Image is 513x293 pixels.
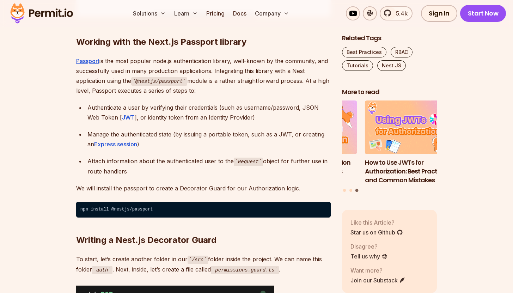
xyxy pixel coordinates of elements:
a: Pricing [203,6,227,20]
a: Star us on Github [350,228,403,237]
p: Disagree? [350,242,388,251]
a: Start Now [460,5,506,22]
a: Join our Substack [350,276,405,285]
code: Request [234,158,263,166]
button: Go to slide 2 [349,189,352,192]
img: Implementing Authentication and Authorization in Next.js [262,101,357,154]
h2: Working with the Next.js Passport library [76,8,331,48]
button: Go to slide 1 [343,189,346,192]
a: Best Practices [342,47,386,57]
p: is the most popular node.js authentication library, well-known by the community, and successfully... [76,56,331,96]
img: Permit logo [7,1,76,25]
a: RBAC [391,47,413,57]
a: Docs [230,6,249,20]
a: Sign In [421,5,457,22]
h2: More to read [342,88,437,97]
span: 5.4k [392,9,408,18]
a: Passport [76,57,99,65]
button: Go to slide 3 [355,189,359,192]
div: Manage the authenticated state (by issuing a portable token, such as a JWT, or creating an ) [87,129,331,149]
code: permissions.guard.ts [211,266,279,274]
div: Attach information about the authenticated user to the object for further use in route handlers [87,156,331,176]
a: Tell us why [350,252,388,261]
h3: How to Use JWTs for Authorization: Best Practices and Common Mistakes [365,158,460,184]
code: npm install @nestjs/passport [76,202,331,218]
button: Solutions [130,6,169,20]
li: 2 of 3 [262,101,357,185]
code: auth [92,266,112,274]
a: Nest.JS [377,60,406,71]
h3: Implementing Authentication and Authorization in Next.js [262,158,357,176]
code: /src [188,256,208,264]
a: Tutorials [342,60,373,71]
div: Authenticate a user by verifying their credentials (such as username/password, JSON Web Token [ ]... [87,103,331,122]
p: Want more? [350,266,405,275]
a: JWT [122,114,135,121]
button: Learn [171,6,201,20]
p: To start, let’s create another folder in our folder inside the project. We can name this folder .... [76,254,331,274]
p: Like this Article? [350,218,403,227]
code: @nestjs/passport [131,77,187,86]
h2: Related Tags [342,34,437,43]
a: How to Use JWTs for Authorization: Best Practices and Common MistakesHow to Use JWTs for Authoriz... [365,101,460,185]
div: Posts [342,101,437,193]
img: How to Use JWTs for Authorization: Best Practices and Common Mistakes [365,101,460,154]
p: We will install the passport to create a Decorator Guard for our Authorization logic. [76,183,331,193]
a: 5.4k [380,6,413,20]
a: Express session [94,141,137,148]
button: Company [252,6,292,20]
h2: Writing a Nest.js Decorator Guard [76,206,331,246]
li: 3 of 3 [365,101,460,185]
